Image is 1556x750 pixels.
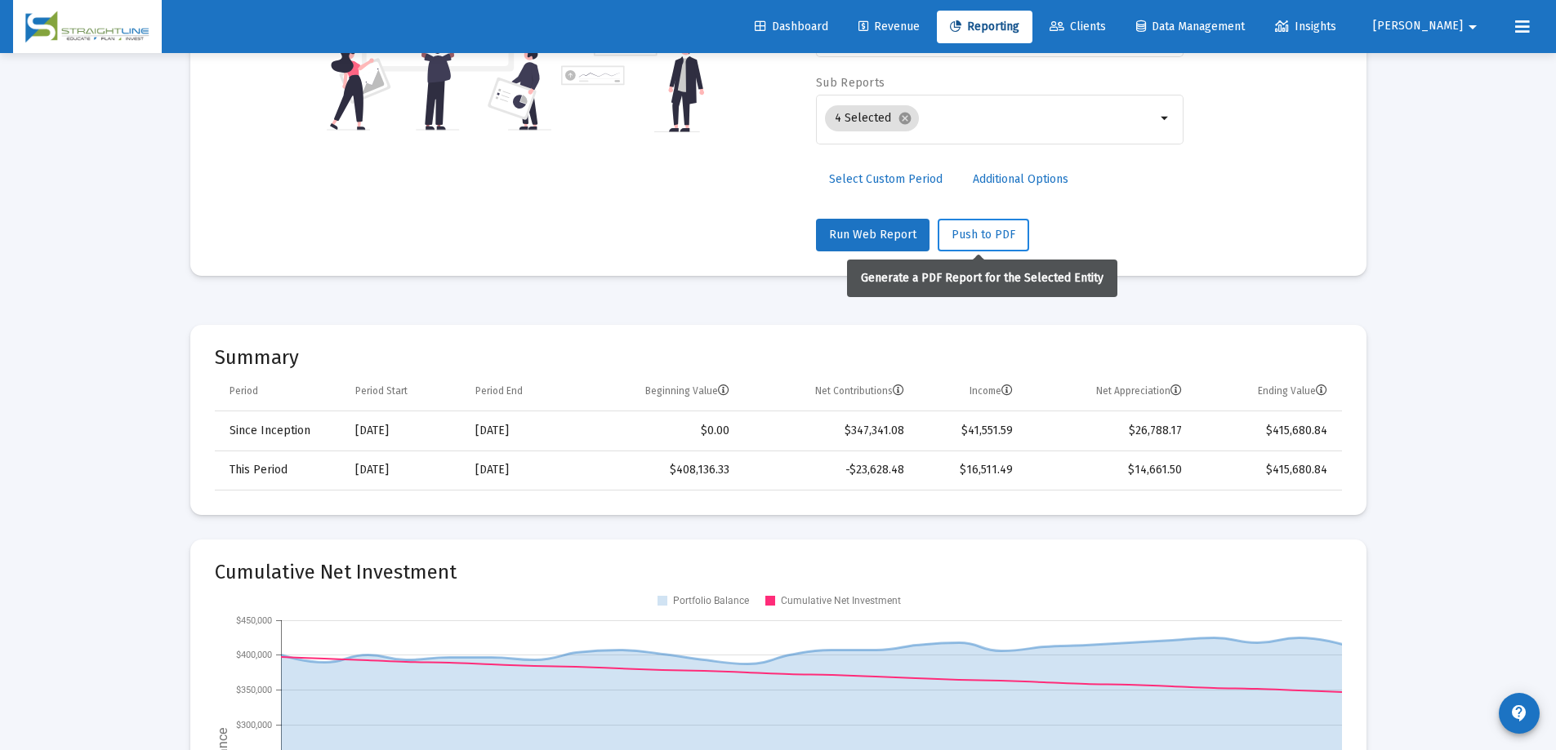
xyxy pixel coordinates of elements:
[236,719,272,730] text: $300,000
[781,595,901,606] text: Cumulative Net Investment
[741,411,916,450] td: $347,341.08
[475,462,566,478] div: [DATE]
[673,595,749,606] text: Portfolio Balance
[755,20,828,33] span: Dashboard
[858,20,920,33] span: Revenue
[1275,20,1336,33] span: Insights
[1136,20,1245,33] span: Data Management
[1193,450,1341,490] td: $415,680.84
[1096,384,1182,397] div: Net Appreciation
[236,615,272,625] text: $450,000
[215,411,344,450] td: Since Inception
[825,102,1156,135] mat-chip-list: Selection
[1193,411,1341,450] td: $415,680.84
[1024,411,1193,450] td: $26,788.17
[475,423,566,439] div: [DATE]
[816,219,930,251] button: Run Web Report
[215,450,344,490] td: This Period
[215,349,1342,366] mat-card-title: Summary
[829,172,943,186] span: Select Custom Period
[344,372,464,411] td: Column Period Start
[742,11,841,43] a: Dashboard
[1050,20,1106,33] span: Clients
[1024,450,1193,490] td: $14,661.50
[1193,372,1341,411] td: Column Ending Value
[952,228,1015,242] span: Push to PDF
[1353,10,1502,42] button: [PERSON_NAME]
[845,11,933,43] a: Revenue
[355,423,453,439] div: [DATE]
[741,372,916,411] td: Column Net Contributions
[825,105,919,131] mat-chip: 4 Selected
[973,172,1068,186] span: Additional Options
[916,411,1024,450] td: $41,551.59
[938,219,1029,251] button: Push to PDF
[215,372,1342,490] div: Data grid
[355,462,453,478] div: [DATE]
[464,372,577,411] td: Column Period End
[1156,109,1175,128] mat-icon: arrow_drop_down
[916,372,1024,411] td: Column Income
[577,372,741,411] td: Column Beginning Value
[577,411,741,450] td: $0.00
[645,384,729,397] div: Beginning Value
[1262,11,1349,43] a: Insights
[1509,703,1529,723] mat-icon: contact_support
[950,20,1019,33] span: Reporting
[937,11,1032,43] a: Reporting
[916,450,1024,490] td: $16,511.49
[1258,384,1327,397] div: Ending Value
[25,11,149,43] img: Dashboard
[475,384,523,397] div: Period End
[215,564,1342,580] mat-card-title: Cumulative Net Investment
[236,684,272,695] text: $350,000
[355,384,408,397] div: Period Start
[577,450,741,490] td: $408,136.33
[1024,372,1193,411] td: Column Net Appreciation
[230,384,258,397] div: Period
[829,228,916,242] span: Run Web Report
[970,384,1013,397] div: Income
[815,384,904,397] div: Net Contributions
[1037,11,1119,43] a: Clients
[1373,20,1463,33] span: [PERSON_NAME]
[898,111,912,126] mat-icon: cancel
[561,7,704,132] img: reporting-alt
[741,450,916,490] td: -$23,628.48
[1123,11,1258,43] a: Data Management
[236,649,272,659] text: $400,000
[1463,11,1482,43] mat-icon: arrow_drop_down
[816,76,885,90] label: Sub Reports
[215,372,344,411] td: Column Period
